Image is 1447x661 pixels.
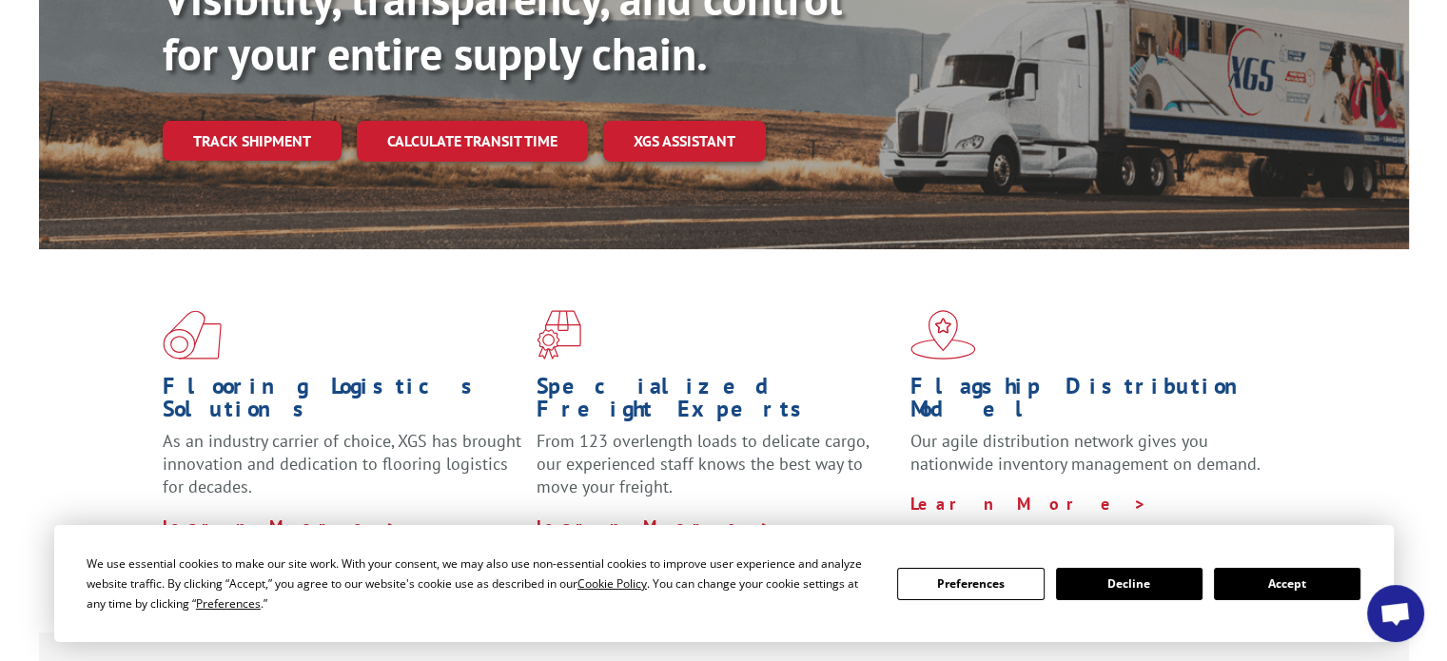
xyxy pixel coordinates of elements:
button: Accept [1214,568,1360,600]
span: Preferences [196,595,261,612]
p: From 123 overlength loads to delicate cargo, our experienced staff knows the best way to move you... [537,430,896,515]
img: xgs-icon-focused-on-flooring-red [537,310,581,360]
a: Track shipment [163,121,342,161]
h1: Flooring Logistics Solutions [163,375,522,430]
div: We use essential cookies to make our site work. With your consent, we may also use non-essential ... [87,554,874,613]
div: Cookie Consent Prompt [54,525,1394,642]
h1: Flagship Distribution Model [910,375,1270,430]
h1: Specialized Freight Experts [537,375,896,430]
a: XGS ASSISTANT [603,121,766,162]
a: Learn More > [910,493,1147,515]
button: Preferences [897,568,1044,600]
a: Calculate transit time [357,121,588,162]
img: xgs-icon-total-supply-chain-intelligence-red [163,310,222,360]
a: Learn More > [537,515,773,537]
a: Learn More > [163,515,400,537]
img: xgs-icon-flagship-distribution-model-red [910,310,976,360]
button: Decline [1056,568,1203,600]
span: Cookie Policy [577,575,647,592]
span: Our agile distribution network gives you nationwide inventory management on demand. [910,430,1261,475]
span: As an industry carrier of choice, XGS has brought innovation and dedication to flooring logistics... [163,430,521,497]
div: Open chat [1367,585,1424,642]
